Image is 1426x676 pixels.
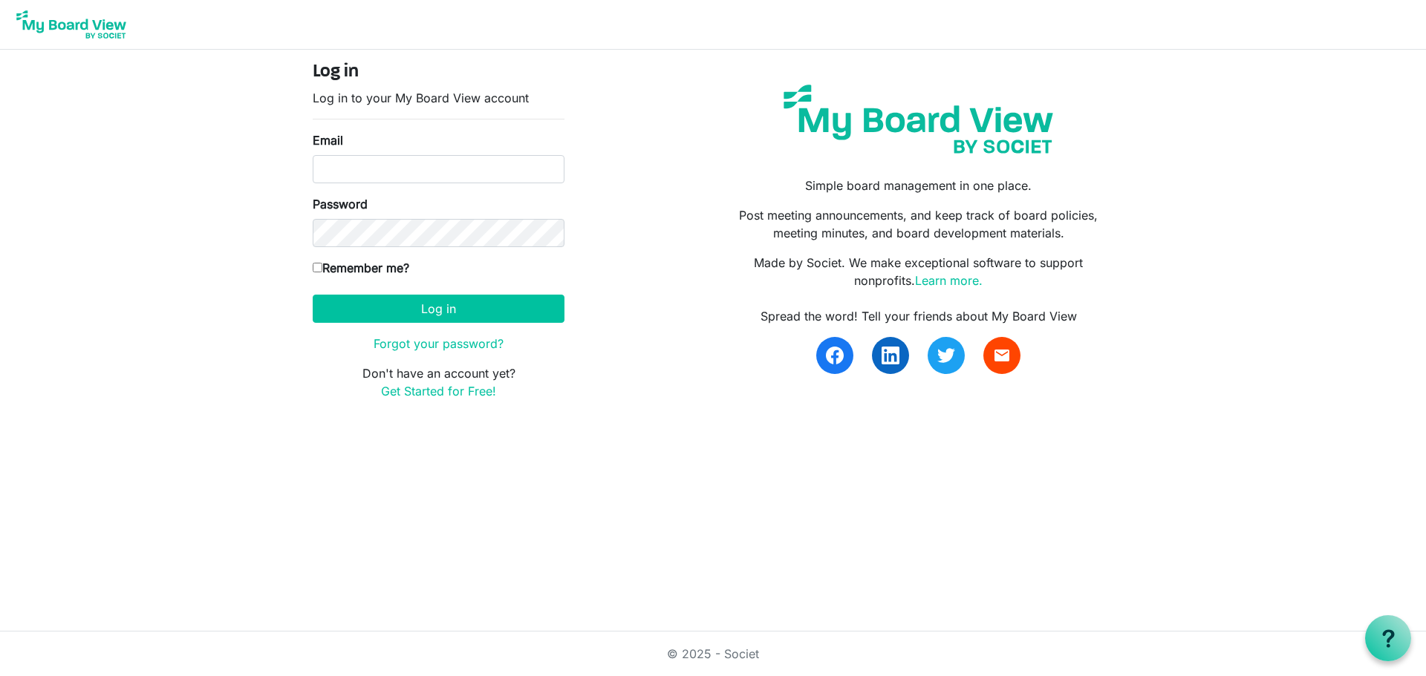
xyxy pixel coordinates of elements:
img: my-board-view-societ.svg [772,73,1064,165]
div: Spread the word! Tell your friends about My Board View [724,307,1113,325]
p: Made by Societ. We make exceptional software to support nonprofits. [724,254,1113,289]
p: Post meeting announcements, and keep track of board policies, meeting minutes, and board developm... [724,206,1113,242]
p: Don't have an account yet? [313,364,564,400]
a: © 2025 - Societ [667,646,759,661]
img: linkedin.svg [882,347,899,364]
a: email [983,337,1020,374]
label: Password [313,195,368,213]
img: My Board View Logo [12,6,131,43]
button: Log in [313,295,564,323]
p: Simple board management in one place. [724,177,1113,194]
input: Remember me? [313,263,322,272]
h4: Log in [313,62,564,83]
p: Log in to your My Board View account [313,89,564,107]
a: Learn more. [915,273,983,288]
a: Get Started for Free! [381,384,496,398]
label: Remember me? [313,259,409,277]
img: facebook.svg [826,347,844,364]
label: Email [313,131,343,149]
span: email [993,347,1011,364]
a: Forgot your password? [374,336,504,351]
img: twitter.svg [937,347,955,364]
